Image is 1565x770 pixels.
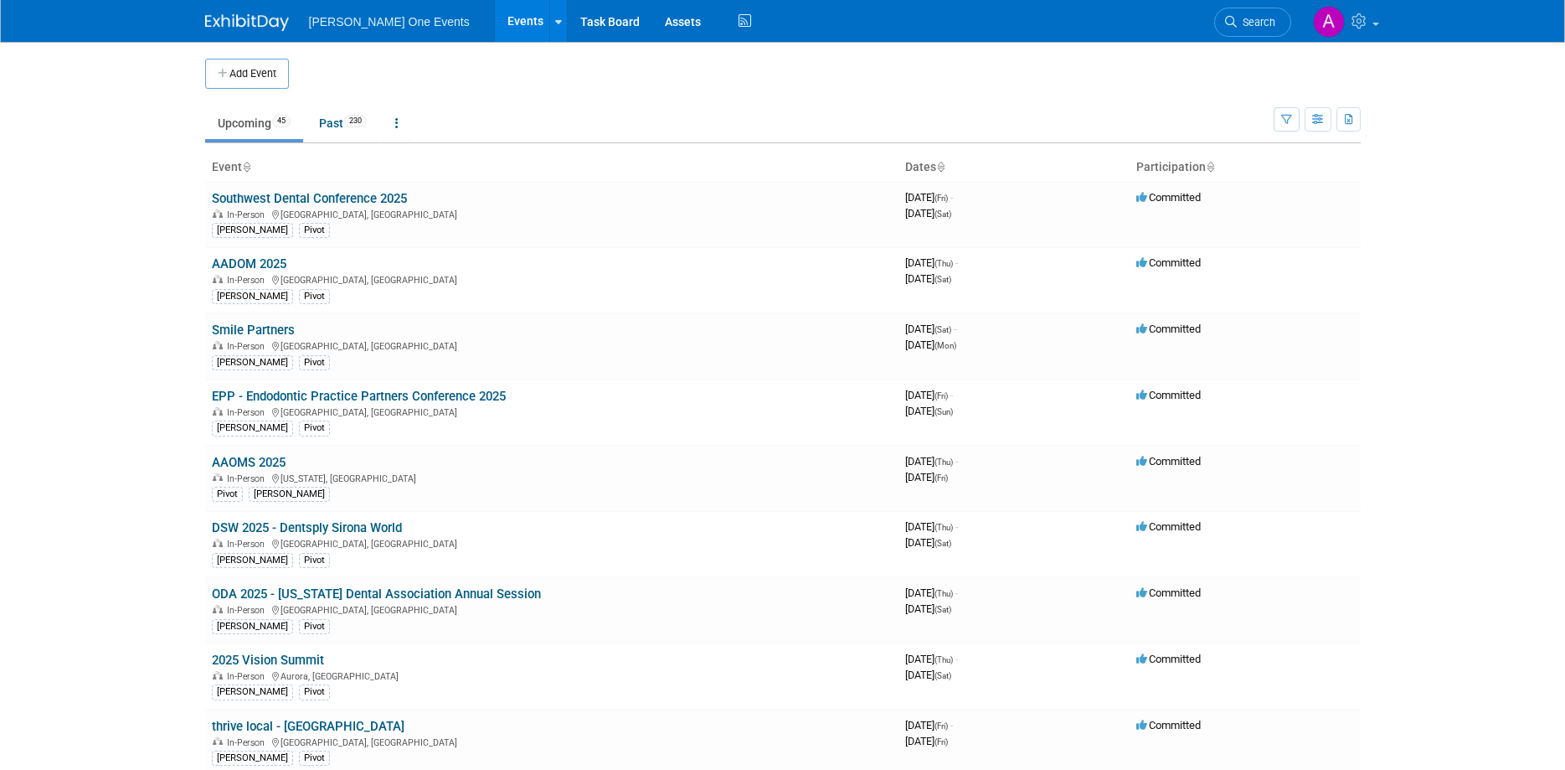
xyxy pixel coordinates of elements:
span: Committed [1136,653,1201,665]
div: [PERSON_NAME] [212,289,293,304]
span: - [955,455,958,468]
span: [DATE] [905,653,958,665]
a: AADOM 2025 [212,256,286,271]
span: - [955,587,958,599]
div: [GEOGRAPHIC_DATA], [GEOGRAPHIC_DATA] [212,405,892,418]
th: Dates [898,153,1130,182]
span: [DATE] [905,272,951,285]
div: [PERSON_NAME] [212,619,293,634]
img: ExhibitDay [205,14,289,31]
img: In-Person Event [213,407,223,416]
span: [DATE] [905,602,951,615]
span: (Fri) [934,737,948,747]
a: EPP - Endodontic Practice Partners Conference 2025 [212,389,506,404]
img: In-Person Event [213,539,223,547]
div: Pivot [299,751,330,766]
div: [US_STATE], [GEOGRAPHIC_DATA] [212,471,892,484]
a: Upcoming45 [205,107,303,139]
span: Committed [1136,719,1201,731]
span: [DATE] [905,536,951,549]
div: [GEOGRAPHIC_DATA], [GEOGRAPHIC_DATA] [212,272,892,286]
div: Pivot [299,223,330,238]
span: (Fri) [934,391,948,401]
a: Southwest Dental Conference 2025 [212,191,407,206]
a: ODA 2025 - [US_STATE] Dental Association Annual Session [212,587,541,602]
a: 2025 Vision Summit [212,653,324,668]
div: [PERSON_NAME] [212,553,293,568]
div: Pivot [299,553,330,568]
span: - [955,520,958,533]
span: (Thu) [934,457,953,467]
span: - [955,653,958,665]
span: [DATE] [905,256,958,269]
span: In-Person [227,341,270,352]
span: (Sat) [934,671,951,680]
span: (Sat) [934,325,951,334]
span: [DATE] [905,323,956,335]
img: In-Person Event [213,341,223,349]
span: (Sat) [934,209,951,219]
th: Participation [1130,153,1361,182]
th: Event [205,153,898,182]
div: [PERSON_NAME] [212,223,293,238]
span: Committed [1136,389,1201,401]
span: - [954,323,956,335]
span: - [955,256,958,269]
span: (Sun) [934,407,953,416]
img: In-Person Event [213,671,223,680]
span: Committed [1136,520,1201,533]
span: [DATE] [905,735,948,747]
div: Pivot [299,619,330,634]
span: (Sat) [934,539,951,548]
span: Committed [1136,256,1201,269]
div: [GEOGRAPHIC_DATA], [GEOGRAPHIC_DATA] [212,735,892,748]
span: Search [1237,16,1275,28]
span: In-Person [227,671,270,682]
span: In-Person [227,209,270,220]
span: - [950,389,953,401]
span: Committed [1136,191,1201,204]
span: 230 [344,115,367,127]
div: Pivot [299,421,330,436]
a: AAOMS 2025 [212,455,286,470]
span: (Sat) [934,605,951,614]
span: In-Person [227,275,270,286]
span: [DATE] [905,455,958,468]
span: [DATE] [905,338,956,351]
div: [PERSON_NAME] [249,487,330,502]
span: - [950,191,953,204]
a: Sort by Participation Type [1206,160,1214,173]
a: Sort by Event Name [242,160,250,173]
span: (Thu) [934,655,953,664]
span: (Mon) [934,341,956,350]
span: [PERSON_NAME] One Events [309,15,470,28]
span: [DATE] [905,207,951,220]
div: [GEOGRAPHIC_DATA], [GEOGRAPHIC_DATA] [212,536,892,550]
span: [DATE] [905,389,953,401]
span: (Fri) [934,473,948,483]
div: Aurora, [GEOGRAPHIC_DATA] [212,669,892,682]
span: Committed [1136,587,1201,599]
span: (Thu) [934,589,953,598]
a: Sort by Start Date [936,160,945,173]
span: [DATE] [905,471,948,483]
img: In-Person Event [213,737,223,746]
span: [DATE] [905,405,953,417]
span: (Thu) [934,259,953,268]
img: In-Person Event [213,275,223,283]
span: In-Person [227,407,270,418]
div: Pivot [299,685,330,700]
span: (Thu) [934,523,953,532]
a: Search [1214,8,1291,37]
div: [PERSON_NAME] [212,421,293,436]
div: Pivot [299,289,330,304]
span: In-Person [227,605,270,616]
div: [GEOGRAPHIC_DATA], [GEOGRAPHIC_DATA] [212,338,892,352]
span: [DATE] [905,520,958,533]
span: [DATE] [905,669,951,681]
span: Committed [1136,323,1201,335]
div: [PERSON_NAME] [212,685,293,700]
a: Past230 [306,107,379,139]
div: Pivot [212,487,243,502]
div: [GEOGRAPHIC_DATA], [GEOGRAPHIC_DATA] [212,207,892,220]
